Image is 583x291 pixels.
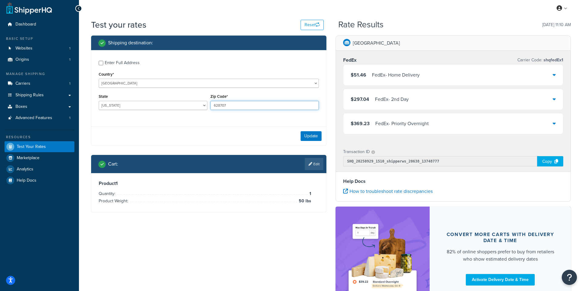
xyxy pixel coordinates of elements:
input: Enter Full Address [99,61,103,65]
li: Advanced Features [5,112,74,124]
span: $297.04 [351,96,369,103]
div: FedEx - Priority Overnight [375,119,429,128]
div: 82% of online shoppers prefer to buy from retailers who show estimated delivery dates [444,248,556,263]
div: Basic Setup [5,36,74,41]
label: Zip Code* [210,94,228,99]
a: Origins1 [5,54,74,65]
a: Edit [305,158,323,170]
button: Open Resource Center [562,270,577,285]
p: Carrier Code: [517,56,563,64]
li: Carriers [5,78,74,89]
div: Resources [5,135,74,140]
span: 1 [69,57,70,62]
a: Shipping Rules [5,90,74,101]
button: Update [301,131,322,141]
a: Activate Delivery Date & Time [466,274,535,286]
h3: Product 1 [99,180,319,187]
span: Test Your Rates [17,144,46,149]
span: 1 [308,190,311,197]
span: shqfedEx1 [542,57,563,63]
span: Quantity: [99,190,117,197]
label: Country* [99,72,114,77]
a: Boxes [5,101,74,112]
h3: FedEx [343,57,356,63]
span: 1 [69,46,70,51]
a: Help Docs [5,175,74,186]
span: Advanced Features [15,115,52,121]
span: 1 [69,115,70,121]
h2: Cart : [108,161,118,167]
span: Origins [15,57,29,62]
div: Manage Shipping [5,71,74,77]
a: Analytics [5,164,74,175]
h2: Rate Results [338,20,384,29]
p: Transaction ID [343,148,370,156]
h1: Test your rates [91,19,146,31]
span: $369.23 [351,120,370,127]
h4: Help Docs [343,178,563,185]
a: Carriers1 [5,78,74,89]
span: Marketplace [17,156,39,161]
div: FedEx - 2nd Day [375,95,409,104]
a: Test Your Rates [5,141,74,152]
button: Reset [301,20,324,30]
li: Websites [5,43,74,54]
span: Boxes [15,104,27,109]
p: [GEOGRAPHIC_DATA] [353,39,400,47]
a: How to troubleshoot rate discrepancies [343,188,433,195]
div: Convert more carts with delivery date & time [444,231,556,244]
a: Dashboard [5,19,74,30]
span: Dashboard [15,22,36,27]
span: Websites [15,46,32,51]
span: Help Docs [17,178,36,183]
label: State [99,94,108,99]
span: Shipping Rules [15,93,44,98]
div: Enter Full Address [105,59,140,67]
li: Origins [5,54,74,65]
a: Marketplace [5,152,74,163]
a: Advanced Features1 [5,112,74,124]
span: 1 [69,81,70,86]
h2: Shipping destination : [108,40,153,46]
span: Product Weight: [99,198,130,204]
span: Analytics [17,167,33,172]
p: [DATE] 11:10 AM [542,21,571,29]
div: FedEx - Home Delivery [372,71,420,79]
a: Websites1 [5,43,74,54]
span: 50 lbs [297,197,311,205]
div: Copy [537,156,563,166]
span: Carriers [15,81,30,86]
span: $51.46 [351,71,366,78]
